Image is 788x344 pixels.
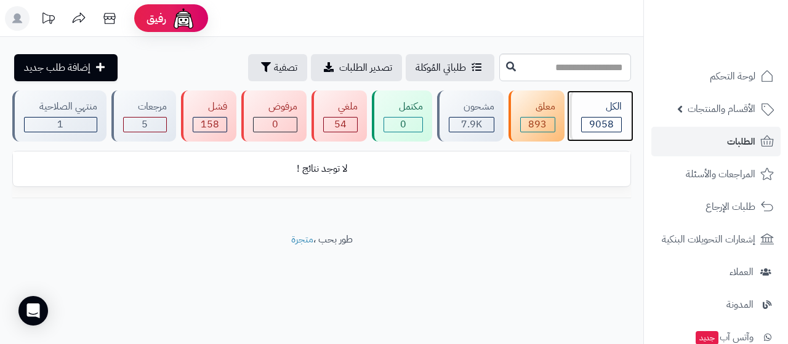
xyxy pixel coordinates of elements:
[311,54,402,81] a: تصدير الطلبات
[506,90,566,142] a: معلق 893
[309,90,369,142] a: ملغي 54
[520,100,555,114] div: معلق
[201,117,219,132] span: 158
[384,118,422,132] div: 0
[334,117,347,132] span: 54
[14,54,118,81] a: إضافة طلب جديد
[291,232,313,247] a: متجرة
[521,118,554,132] div: 893
[124,118,166,132] div: 5
[581,100,622,114] div: الكل
[384,100,422,114] div: مكتمل
[369,90,434,142] a: مكتمل 0
[449,100,494,114] div: مشحون
[57,117,63,132] span: 1
[147,11,166,26] span: رفيق
[449,118,494,132] div: 7947
[406,54,494,81] a: طلباتي المُوكلة
[400,117,406,132] span: 0
[324,118,357,132] div: 54
[651,192,781,222] a: طلبات الإرجاع
[323,100,358,114] div: ملغي
[730,263,754,281] span: العملاء
[589,117,614,132] span: 9058
[25,118,96,132] div: 1
[651,257,781,287] a: العملاء
[710,68,755,85] span: لوحة التحكم
[688,100,755,118] span: الأقسام والمنتجات
[651,159,781,189] a: المراجعات والأسئلة
[416,60,466,75] span: طلباتي المُوكلة
[24,60,90,75] span: إضافة طلب جديد
[13,152,630,186] td: لا توجد نتائج !
[239,90,308,142] a: مرفوض 0
[18,296,48,326] div: Open Intercom Messenger
[193,100,227,114] div: فشل
[726,296,754,313] span: المدونة
[171,6,196,31] img: ai-face.png
[254,118,296,132] div: 0
[179,90,239,142] a: فشل 158
[704,33,776,58] img: logo-2.png
[727,133,755,150] span: الطلبات
[662,231,755,248] span: إشعارات التحويلات البنكية
[193,118,227,132] div: 158
[272,117,278,132] span: 0
[651,225,781,254] a: إشعارات التحويلات البنكية
[123,100,167,114] div: مرجعات
[567,90,633,142] a: الكل9058
[248,54,307,81] button: تصفية
[33,6,63,34] a: تحديثات المنصة
[528,117,547,132] span: 893
[435,90,506,142] a: مشحون 7.9K
[24,100,97,114] div: منتهي الصلاحية
[651,290,781,319] a: المدونة
[651,127,781,156] a: الطلبات
[142,117,148,132] span: 5
[10,90,108,142] a: منتهي الصلاحية 1
[109,90,179,142] a: مرجعات 5
[274,60,297,75] span: تصفية
[706,198,755,215] span: طلبات الإرجاع
[651,62,781,91] a: لوحة التحكم
[686,166,755,183] span: المراجعات والأسئلة
[339,60,392,75] span: تصدير الطلبات
[253,100,297,114] div: مرفوض
[461,117,482,132] span: 7.9K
